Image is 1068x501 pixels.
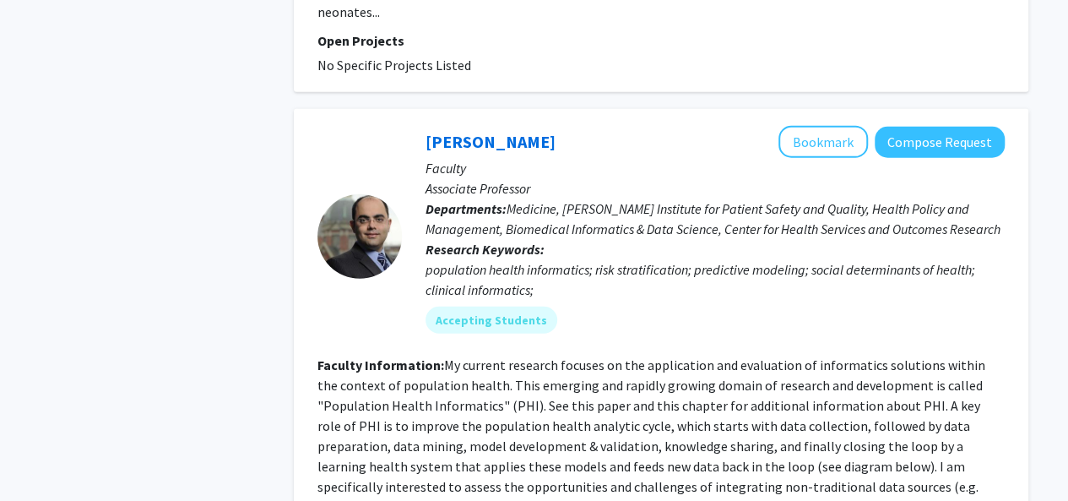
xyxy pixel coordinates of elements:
[426,259,1005,300] div: population health informatics; risk stratification; predictive modeling; social determinants of h...
[426,158,1005,178] p: Faculty
[317,57,471,74] span: No Specific Projects Listed
[426,307,557,334] mat-chip: Accepting Students
[317,30,1005,51] p: Open Projects
[426,178,1005,199] p: Associate Professor
[13,425,72,488] iframe: Chat
[426,131,556,152] a: [PERSON_NAME]
[778,126,868,158] button: Add Hadi Kharrazi to Bookmarks
[426,200,507,217] b: Departments:
[317,357,444,373] b: Faculty Information:
[426,200,1000,237] span: Medicine, [PERSON_NAME] Institute for Patient Safety and Quality, Health Policy and Management, B...
[875,127,1005,158] button: Compose Request to Hadi Kharrazi
[426,241,545,258] b: Research Keywords:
